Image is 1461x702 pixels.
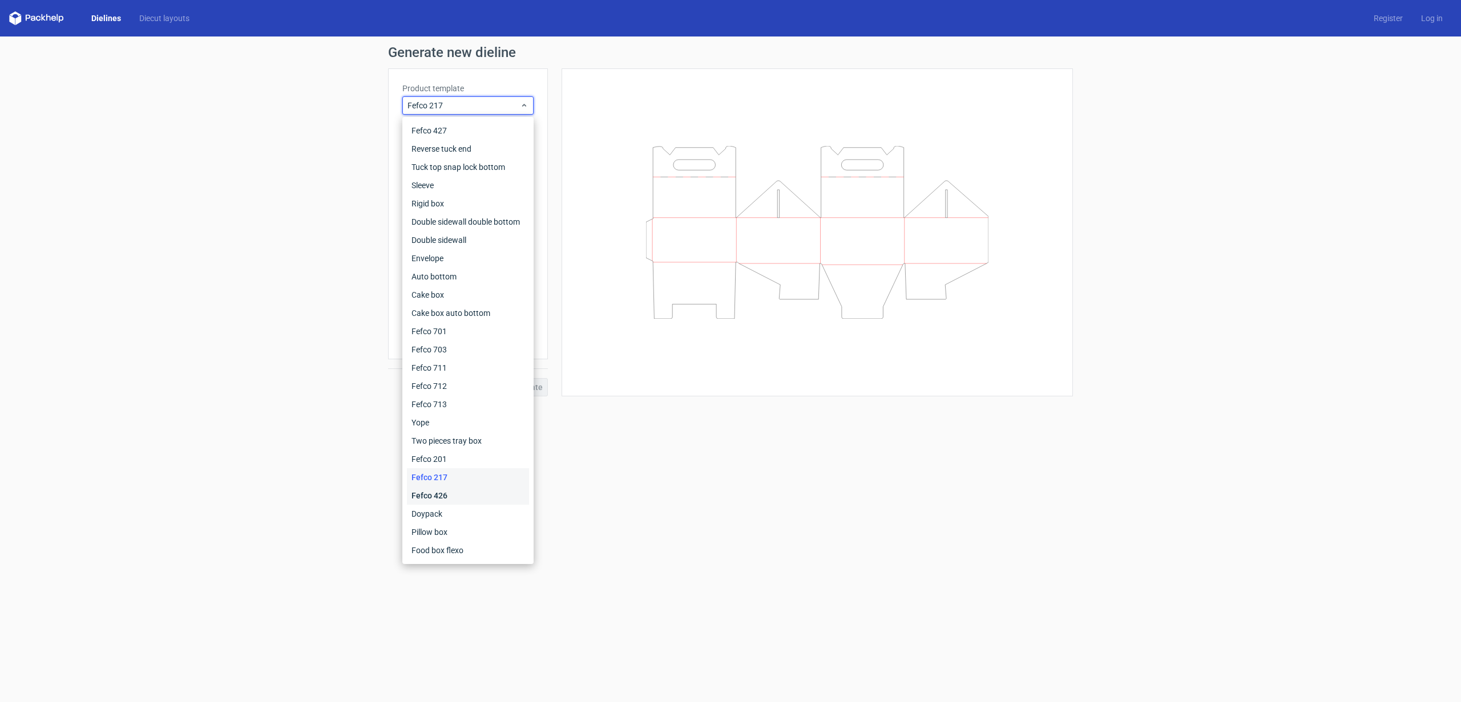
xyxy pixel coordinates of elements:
[82,13,130,24] a: Dielines
[407,450,529,468] div: Fefco 201
[407,267,529,286] div: Auto bottom
[388,46,1073,59] h1: Generate new dieline
[407,286,529,304] div: Cake box
[407,249,529,267] div: Envelope
[1412,13,1452,24] a: Log in
[407,340,529,359] div: Fefco 703
[407,176,529,194] div: Sleeve
[407,413,529,432] div: Yope
[407,121,529,140] div: Fefco 427
[407,304,529,322] div: Cake box auto bottom
[407,322,529,340] div: Fefco 701
[407,158,529,176] div: Tuck top snap lock bottom
[407,100,520,111] span: Fefco 217
[407,505,529,523] div: Doypack
[407,213,529,231] div: Double sidewall double bottom
[407,541,529,559] div: Food box flexo
[407,377,529,395] div: Fefco 712
[407,140,529,158] div: Reverse tuck end
[402,83,534,94] label: Product template
[407,468,529,486] div: Fefco 217
[130,13,199,24] a: Diecut layouts
[407,359,529,377] div: Fefco 711
[1365,13,1412,24] a: Register
[407,523,529,541] div: Pillow box
[407,432,529,450] div: Two pieces tray box
[407,194,529,213] div: Rigid box
[407,486,529,505] div: Fefco 426
[407,395,529,413] div: Fefco 713
[407,231,529,249] div: Double sidewall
